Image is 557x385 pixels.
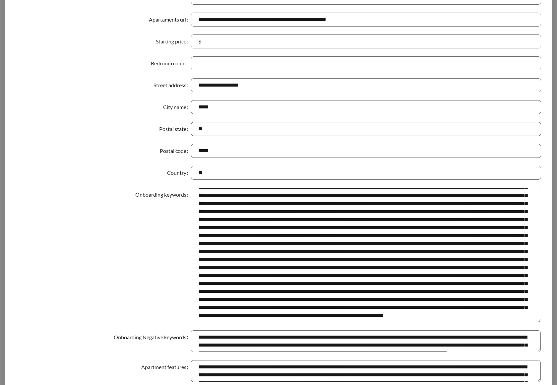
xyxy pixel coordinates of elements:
[149,13,191,27] label: Apartaments url
[163,100,191,114] label: City name
[191,100,541,114] input: City name
[191,144,541,158] input: Postal code
[191,78,541,92] input: Street address
[191,13,541,27] input: Apartaments url
[156,34,191,48] label: Starting price
[191,330,541,352] textarea: Onboarding Negative keywords
[191,188,541,322] textarea: Onboarding keywords
[114,330,191,344] label: Onboarding Negative keywords
[203,37,534,45] input: Starting price
[191,122,541,136] input: Postal state
[191,166,541,180] input: Country
[154,78,191,92] label: Street address
[198,37,201,45] span: $
[191,56,541,70] input: Bedroom count
[159,122,191,136] label: Postal state
[135,188,191,202] label: Onboarding keywords
[151,56,191,70] label: Bedroom count
[191,360,541,382] textarea: Apartment features
[167,166,191,180] label: Country
[160,144,191,158] label: Postal code
[141,360,191,374] label: Apartment features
